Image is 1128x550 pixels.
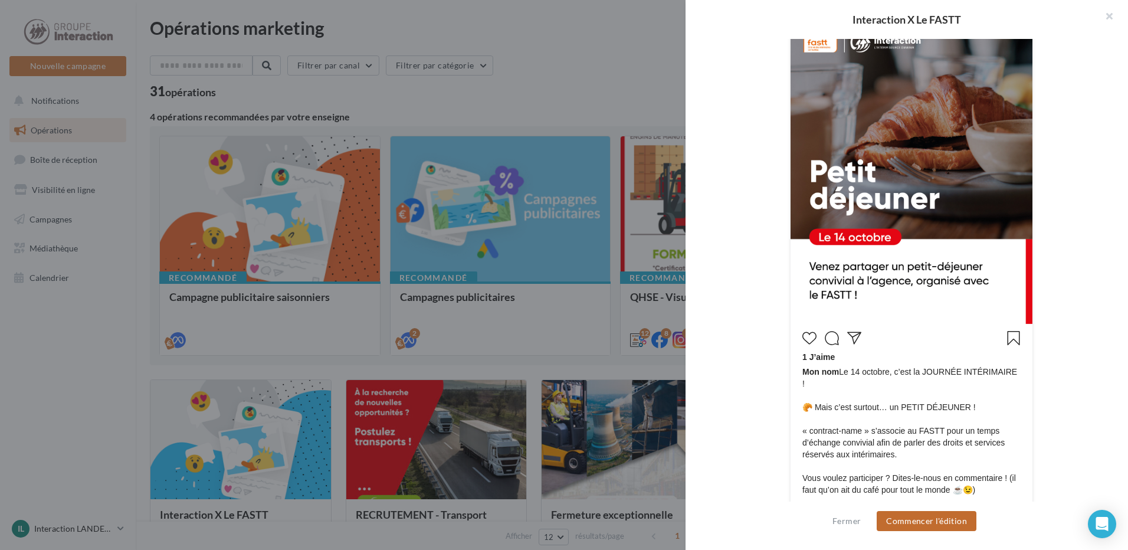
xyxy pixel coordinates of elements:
div: Open Intercom Messenger [1088,510,1116,538]
svg: Commenter [825,331,839,345]
div: 1 J’aime [802,351,1021,366]
div: Interaction X Le FASTT [704,14,1109,25]
button: Fermer [828,514,865,528]
button: Commencer l'édition [877,511,976,531]
svg: Enregistrer [1006,331,1021,345]
svg: Partager la publication [847,331,861,345]
span: Mon nom [802,367,839,377]
svg: J’aime [802,331,817,345]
